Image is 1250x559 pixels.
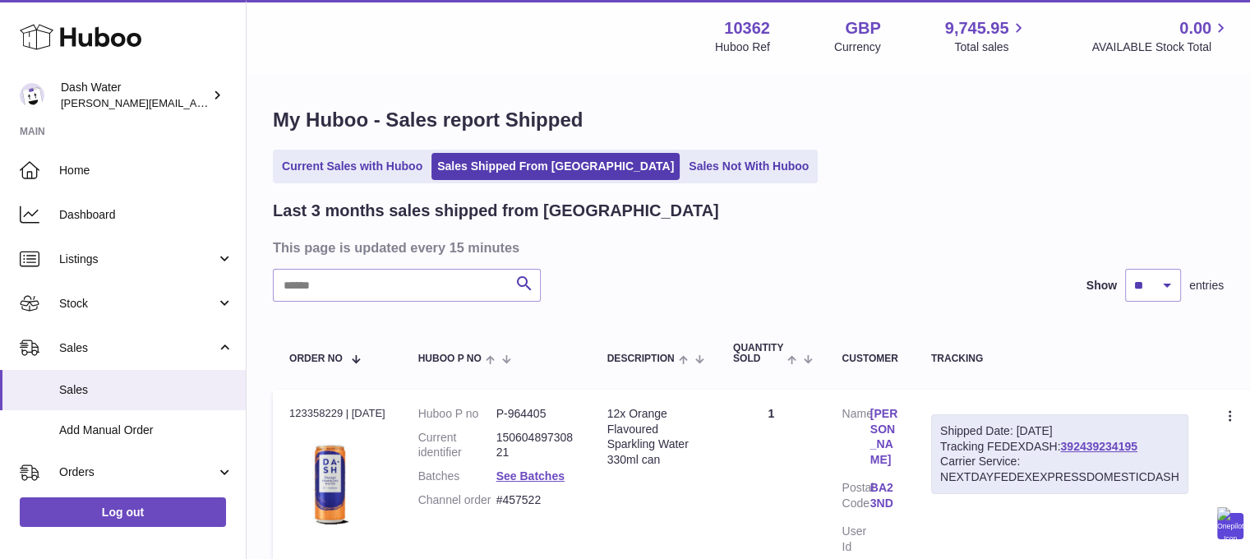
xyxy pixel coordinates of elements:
dt: Batches [418,469,496,484]
img: james@dash-water.com [20,83,44,108]
strong: 10362 [724,17,770,39]
a: Sales Shipped From [GEOGRAPHIC_DATA] [431,153,680,180]
div: Huboo Ref [715,39,770,55]
dt: User Id [842,524,869,555]
span: Huboo P no [418,353,482,364]
a: Sales Not With Huboo [683,153,814,180]
dd: 15060489730821 [496,430,574,461]
a: Log out [20,497,226,527]
dt: Huboo P no [418,406,496,422]
span: Sales [59,340,216,356]
dd: P-964405 [496,406,574,422]
span: Order No [289,353,343,364]
span: AVAILABLE Stock Total [1091,39,1230,55]
a: 9,745.95 Total sales [945,17,1028,55]
div: Tracking FEDEXDASH: [931,414,1188,495]
span: Total sales [954,39,1027,55]
div: Carrier Service: NEXTDAYFEDEXEXPRESSDOMESTICDASH [940,454,1179,485]
div: Shipped Date: [DATE] [940,423,1179,439]
label: Show [1086,278,1117,293]
a: 0.00 AVAILABLE Stock Total [1091,17,1230,55]
dd: #457522 [496,492,574,508]
dt: Postal Code [842,480,869,515]
img: 103621724231664.png [289,426,371,540]
span: 0.00 [1179,17,1211,39]
a: Current Sales with Huboo [276,153,428,180]
span: Listings [59,252,216,267]
dt: Name [842,406,869,473]
h2: Last 3 months sales shipped from [GEOGRAPHIC_DATA] [273,200,719,222]
span: Sales [59,382,233,398]
div: 123358229 | [DATE] [289,406,385,421]
a: BA2 3ND [870,480,898,511]
span: Orders [59,464,216,480]
a: 392439234195 [1060,440,1137,453]
a: [PERSON_NAME] [870,406,898,469]
span: Dashboard [59,207,233,223]
dt: Current identifier [418,430,496,461]
span: 9,745.95 [945,17,1009,39]
strong: GBP [845,17,880,39]
div: 12x Orange Flavoured Sparkling Water 330ml can [607,406,700,469]
div: Tracking [931,353,1188,364]
div: Customer [842,353,897,364]
span: Home [59,163,233,178]
span: Quantity Sold [733,343,783,364]
div: Currency [834,39,881,55]
span: [PERSON_NAME][EMAIL_ADDRESS][DOMAIN_NAME] [61,96,330,109]
span: Stock [59,296,216,312]
h1: My Huboo - Sales report Shipped [273,107,1224,133]
span: Add Manual Order [59,423,233,438]
span: Description [607,353,675,364]
h3: This page is updated every 15 minutes [273,238,1220,256]
span: entries [1189,278,1224,293]
div: Dash Water [61,80,209,111]
a: See Batches [496,469,565,483]
dt: Channel order [418,492,496,508]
